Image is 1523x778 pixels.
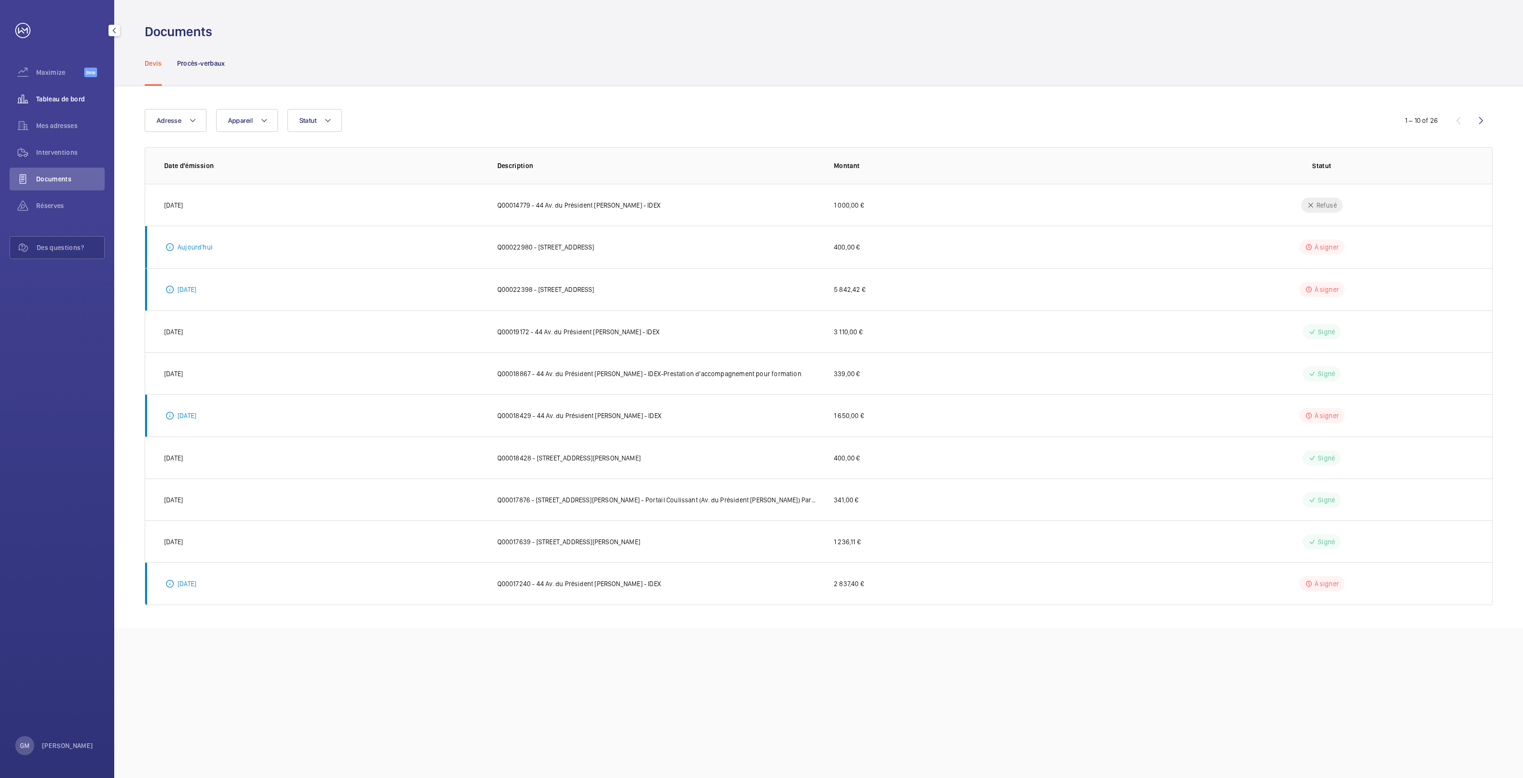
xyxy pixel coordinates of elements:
p: [DATE] [178,579,196,588]
button: Adresse [145,109,207,132]
p: [DATE] [164,369,183,379]
p: [DATE] [178,285,196,294]
p: À signer [1315,579,1339,588]
p: [DATE] [164,495,183,505]
p: GM [20,741,30,750]
p: Aujourd'hui [178,242,213,252]
p: Signé [1318,495,1335,505]
p: Signé [1318,453,1335,463]
span: Des questions? [37,243,104,252]
p: 341,00 € [834,495,858,505]
span: Mes adresses [36,121,105,130]
span: Interventions [36,148,105,157]
p: 1 000,00 € [834,200,864,210]
p: À signer [1315,411,1339,420]
span: Tableau de bord [36,94,105,104]
p: Q00017240 - 44 Av. du Président [PERSON_NAME] - IDEX [497,579,661,588]
span: Maximize [36,68,84,77]
p: Q00017876 - [STREET_ADDRESS][PERSON_NAME] - Portail Coulissant (Av. du Président [PERSON_NAME]) P... [497,495,819,505]
span: Appareil [228,117,253,124]
p: À signer [1315,242,1339,252]
p: Q00018428 - [STREET_ADDRESS][PERSON_NAME] [497,453,641,463]
p: 5 842,42 € [834,285,865,294]
p: Q00014779 - 44 Av. du Président [PERSON_NAME] - IDEX [497,200,661,210]
p: Q00017639 - [STREET_ADDRESS][PERSON_NAME] [497,537,640,547]
p: 400,00 € [834,453,860,463]
span: Beta [84,68,97,77]
p: 339,00 € [834,369,860,379]
p: [DATE] [164,200,183,210]
p: Devis [145,59,162,68]
p: Procès-verbaux [177,59,225,68]
p: Q00019172 - 44 Av. du Président [PERSON_NAME] - IDEX [497,327,660,337]
p: [DATE] [178,411,196,420]
span: Adresse [157,117,181,124]
p: [PERSON_NAME] [42,741,93,750]
p: Q00022398 - [STREET_ADDRESS] [497,285,594,294]
p: Statut [1171,161,1474,170]
p: Montant [834,161,1156,170]
p: [DATE] [164,537,183,547]
p: Signé [1318,327,1335,337]
p: 2 837,40 € [834,579,864,588]
p: Refusé [1316,200,1337,210]
p: 1 236,11 € [834,537,860,547]
span: Statut [299,117,317,124]
p: Q00022980 - [STREET_ADDRESS] [497,242,594,252]
p: [DATE] [164,453,183,463]
p: Date d'émission [164,161,482,170]
span: Réserves [36,201,105,210]
button: Appareil [216,109,278,132]
p: 3 110,00 € [834,327,862,337]
p: Signé [1318,369,1335,379]
p: 1 650,00 € [834,411,864,420]
span: Documents [36,174,105,184]
h1: Documents [145,23,212,40]
p: 400,00 € [834,242,860,252]
div: 1 – 10 of 26 [1405,116,1438,125]
p: Signé [1318,537,1335,547]
p: Q00018429 - 44 Av. du Président [PERSON_NAME] - IDEX [497,411,662,420]
button: Statut [287,109,342,132]
p: Q00018867 - 44 Av. du Président [PERSON_NAME] - IDEX-Prestation d'accompagnement pour formation [497,369,801,379]
p: À signer [1315,285,1339,294]
p: Description [497,161,819,170]
p: [DATE] [164,327,183,337]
